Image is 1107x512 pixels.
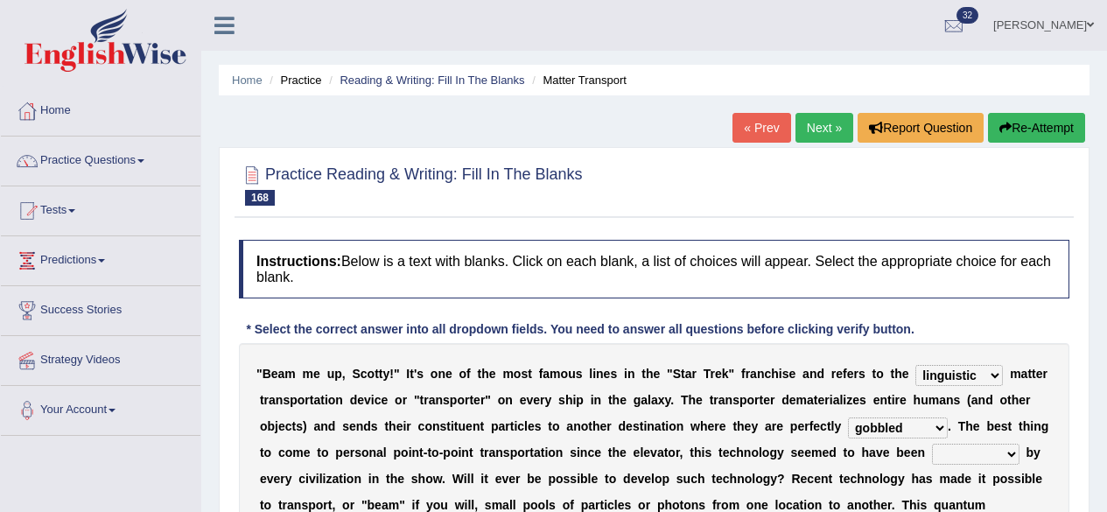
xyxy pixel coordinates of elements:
[473,393,480,407] b: e
[505,393,513,407] b: n
[566,419,573,433] b: a
[382,393,389,407] b: e
[939,393,946,407] b: a
[729,367,735,381] b: "
[797,419,804,433] b: e
[528,419,535,433] b: e
[691,367,696,381] b: r
[368,367,375,381] b: o
[873,393,880,407] b: e
[278,367,285,381] b: a
[646,367,654,381] b: h
[665,419,669,433] b: i
[813,419,820,433] b: e
[514,367,522,381] b: o
[700,419,708,433] b: h
[627,367,635,381] b: n
[1,186,200,230] a: Tests
[403,393,407,407] b: r
[269,393,276,407] b: a
[414,367,417,381] b: '
[1019,393,1026,407] b: e
[739,393,747,407] b: p
[795,113,853,143] a: Next »
[424,419,432,433] b: o
[790,419,798,433] b: p
[690,419,700,433] b: w
[624,367,627,381] b: i
[284,367,295,381] b: m
[375,367,379,381] b: t
[1,386,200,430] a: Your Account
[533,393,540,407] b: e
[510,419,515,433] b: t
[831,419,835,433] b: l
[364,393,371,407] b: v
[424,393,428,407] b: r
[887,393,892,407] b: t
[521,367,528,381] b: s
[999,393,1007,407] b: o
[648,393,651,407] b: l
[900,393,907,407] b: e
[545,393,552,407] b: y
[833,393,840,407] b: a
[971,393,978,407] b: a
[438,367,445,381] b: n
[978,393,986,407] b: n
[830,393,833,407] b: i
[239,162,583,206] h2: Practice Reading & Writing: Fill In The Blanks
[604,367,611,381] b: e
[592,367,596,381] b: i
[847,367,854,381] b: e
[265,72,321,88] li: Practice
[1,336,200,380] a: Strategy Videos
[459,367,467,381] b: o
[239,240,1069,298] h4: Below is a text with blanks. Click on each blank, a list of choices will appear. Select the appro...
[643,419,647,433] b: i
[389,367,394,381] b: !
[879,393,887,407] b: n
[689,393,697,407] b: h
[334,367,342,381] b: p
[704,367,711,381] b: T
[271,367,278,381] b: e
[608,393,613,407] b: t
[410,367,414,381] b: t
[732,419,737,433] b: t
[526,393,533,407] b: v
[303,367,313,381] b: m
[640,419,644,433] b: t
[610,367,617,381] b: s
[285,419,292,433] b: c
[843,393,846,407] b: i
[770,393,774,407] b: r
[781,393,789,407] b: d
[967,393,971,407] b: (
[540,393,544,407] b: r
[361,367,368,381] b: c
[718,393,725,407] b: a
[489,367,496,381] b: e
[725,393,733,407] b: n
[245,190,275,206] span: 168
[478,367,482,381] b: t
[708,419,715,433] b: e
[498,393,506,407] b: o
[320,419,328,433] b: n
[340,74,524,87] a: Reading & Writing: Fill In The Blanks
[491,419,499,433] b: p
[414,393,420,407] b: "
[802,367,809,381] b: a
[443,393,450,407] b: s
[747,393,755,407] b: o
[278,419,285,433] b: e
[776,419,783,433] b: e
[517,419,524,433] b: c
[722,367,729,381] b: k
[432,419,440,433] b: n
[552,419,560,433] b: o
[481,367,489,381] b: h
[641,367,646,381] b: t
[524,419,528,433] b: l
